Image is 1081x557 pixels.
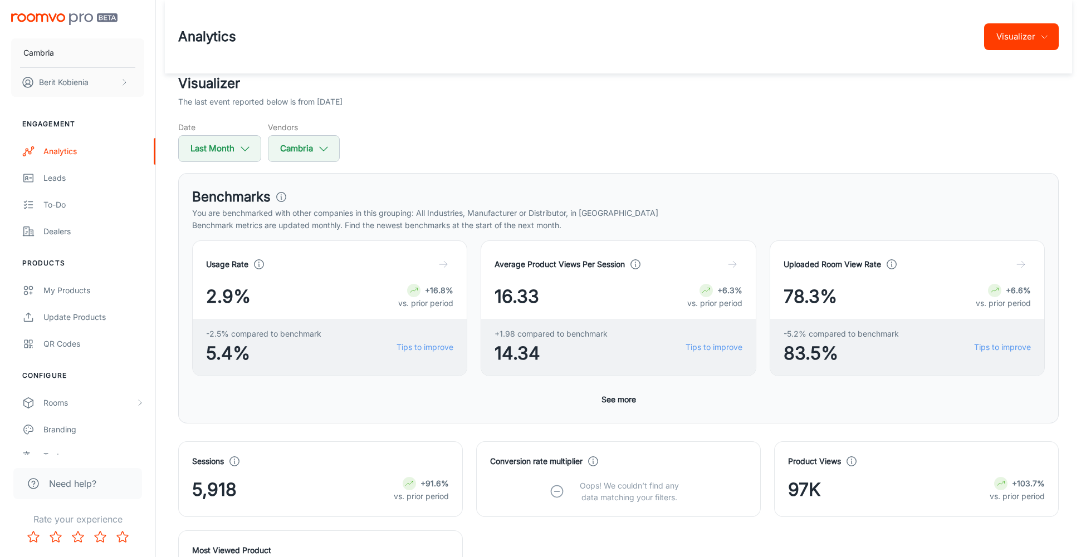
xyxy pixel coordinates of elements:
[45,526,67,548] button: Rate 2 star
[43,311,144,323] div: Update Products
[206,340,321,367] span: 5.4%
[784,340,899,367] span: 83.5%
[11,68,144,97] button: Berit Kobienia
[686,341,742,353] a: Tips to improve
[394,490,449,502] p: vs. prior period
[687,297,742,309] p: vs. prior period
[49,477,96,490] span: Need help?
[43,338,144,350] div: QR Codes
[43,423,144,436] div: Branding
[571,480,687,503] p: Oops! We couldn’t find any data matching your filters.
[397,341,453,353] a: Tips to improve
[206,283,251,310] span: 2.9%
[22,526,45,548] button: Rate 1 star
[192,219,1045,231] p: Benchmark metrics are updated monthly. Find the newest benchmarks at the start of the next month.
[43,225,144,238] div: Dealers
[23,47,54,59] p: Cambria
[206,258,248,270] h4: Usage Rate
[1006,285,1031,295] strong: +6.6%
[784,283,837,310] span: 78.3%
[43,397,135,409] div: Rooms
[9,512,146,526] p: Rate your experience
[192,455,224,467] h4: Sessions
[39,76,89,88] p: Berit Kobienia
[178,121,261,133] h5: Date
[788,476,821,503] span: 97K
[425,285,453,295] strong: +16.8%
[192,544,449,556] h4: Most Viewed Product
[67,526,89,548] button: Rate 3 star
[178,27,236,47] h1: Analytics
[268,135,340,162] button: Cambria
[784,328,899,340] span: -5.2% compared to benchmark
[597,390,640,410] button: See more
[43,284,144,297] div: My Products
[495,283,539,310] span: 16.33
[420,479,449,488] strong: +91.6%
[1012,479,1045,488] strong: +103.7%
[178,96,343,108] p: The last event reported below is from [DATE]
[11,38,144,67] button: Cambria
[43,199,144,211] div: To-do
[89,526,111,548] button: Rate 4 star
[784,258,881,270] h4: Uploaded Room View Rate
[11,13,118,25] img: Roomvo PRO Beta
[717,285,742,295] strong: +6.3%
[43,145,144,157] div: Analytics
[192,476,237,503] span: 5,918
[43,172,144,184] div: Leads
[984,23,1059,50] button: Visualizer
[990,490,1045,502] p: vs. prior period
[192,187,271,207] h3: Benchmarks
[268,121,340,133] h5: Vendors
[495,258,625,270] h4: Average Product Views Per Session
[490,455,583,467] h4: Conversion rate multiplier
[788,455,841,467] h4: Product Views
[178,135,261,162] button: Last Month
[495,340,608,367] span: 14.34
[111,526,134,548] button: Rate 5 star
[206,328,321,340] span: -2.5% compared to benchmark
[178,73,1059,93] h2: Visualizer
[974,341,1031,353] a: Tips to improve
[398,297,453,309] p: vs. prior period
[495,328,608,340] span: +1.98 compared to benchmark
[43,450,144,462] div: Texts
[976,297,1031,309] p: vs. prior period
[192,207,1045,219] p: You are benchmarked with other companies in this grouping: All Industries, Manufacturer or Distri...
